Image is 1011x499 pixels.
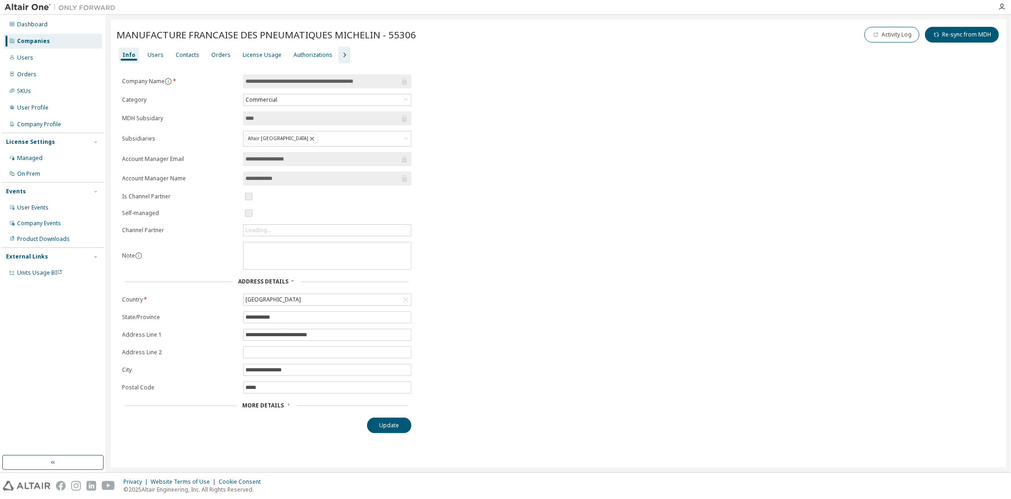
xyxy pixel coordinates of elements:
button: information [165,78,172,85]
div: Product Downloads [17,235,70,243]
label: Note [122,252,135,259]
div: External Links [6,253,48,260]
label: State/Province [122,314,238,321]
label: Company Name [122,78,238,85]
div: Orders [211,51,231,59]
img: youtube.svg [102,481,115,491]
button: Re-sync from MDH [925,27,999,43]
div: Altair [GEOGRAPHIC_DATA] [244,131,411,146]
img: instagram.svg [71,481,81,491]
button: Update [367,418,411,433]
div: Companies [17,37,50,45]
div: Loading... [245,227,271,234]
div: Company Profile [17,121,61,128]
label: Account Manager Email [122,155,238,163]
div: Users [147,51,164,59]
div: [GEOGRAPHIC_DATA] [244,295,302,305]
div: Commercial [244,94,411,105]
button: information [135,252,142,259]
div: [GEOGRAPHIC_DATA] [244,294,411,305]
div: License Settings [6,138,55,146]
label: City [122,366,238,374]
div: User Events [17,204,49,211]
label: Country [122,296,238,303]
div: Contacts [176,51,199,59]
div: User Profile [17,104,49,111]
label: Self-managed [122,209,238,217]
img: Altair One [5,3,120,12]
div: Users [17,54,33,62]
div: Altair [GEOGRAPHIC_DATA] [245,133,318,144]
span: MANUFACTURE FRANCAISE DES PNEUMATIQUES MICHELIN - 55306 [116,28,416,41]
div: On Prem [17,170,40,178]
label: Address Line 2 [122,349,238,356]
div: Managed [17,154,43,162]
img: facebook.svg [56,481,66,491]
span: More Details [243,401,284,409]
label: Address Line 1 [122,331,238,339]
label: Is Channel Partner [122,193,238,200]
button: Activity Log [864,27,919,43]
div: Info [123,51,135,59]
div: Company Events [17,220,61,227]
div: Dashboard [17,21,48,28]
div: Events [6,188,26,195]
label: Subsidiaries [122,135,238,142]
label: Channel Partner [122,227,238,234]
div: Commercial [244,95,279,105]
div: Website Terms of Use [151,478,219,486]
img: linkedin.svg [86,481,96,491]
img: altair_logo.svg [3,481,50,491]
label: Postal Code [122,384,238,391]
div: Authorizations [294,51,332,59]
label: Category [122,96,238,104]
div: Cookie Consent [219,478,266,486]
div: Privacy [123,478,151,486]
div: License Usage [243,51,282,59]
label: MDH Subsidary [122,115,238,122]
span: Address Details [238,277,288,285]
div: Loading... [244,225,411,236]
p: © 2025 Altair Engineering, Inc. All Rights Reserved. [123,486,266,493]
label: Account Manager Name [122,175,238,182]
div: SKUs [17,87,31,95]
div: Orders [17,71,37,78]
span: Units Usage BI [17,269,62,277]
